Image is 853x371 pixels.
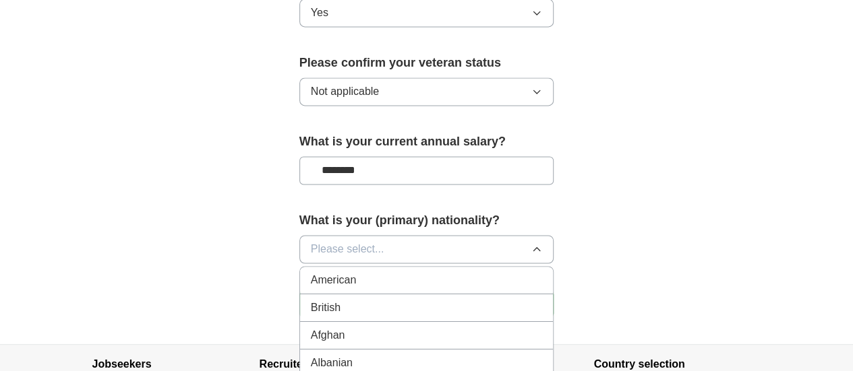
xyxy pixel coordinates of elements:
button: Please select... [299,235,554,263]
label: What is your current annual salary? [299,133,554,151]
label: Please confirm your veteran status [299,54,554,72]
span: Yes [311,5,328,21]
label: What is your (primary) nationality? [299,211,554,230]
span: American [311,272,357,288]
span: Afghan [311,327,345,343]
span: Please select... [311,241,384,257]
span: Not applicable [311,83,379,100]
span: British [311,300,341,316]
button: Not applicable [299,77,554,106]
span: Albanian [311,355,353,371]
